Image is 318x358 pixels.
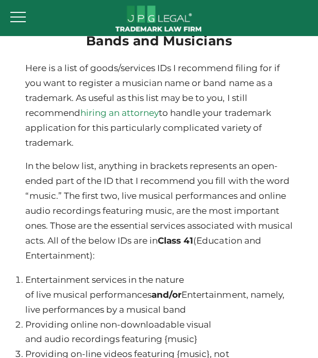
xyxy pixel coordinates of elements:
[107,3,211,33] img: JPG Legal
[152,289,181,299] strong: and/or
[25,20,292,48] h2: Recommended Goods/Services IDs for Bands and Musicians
[25,272,292,317] li: Entertainment services in the nature of live musical performances Entertainment, namely, live per...
[25,317,292,347] li: Providing online non-downloadable visual and audio recordings featuring {music}
[80,108,159,118] a: hiring an attorney
[25,61,292,150] p: Here is a list of goods/services IDs I recommend filing for if you want to register a musician na...
[158,235,193,246] strong: Class 41
[107,3,211,37] a: JPG Legal
[25,159,292,263] p: In the below list, anything in brackets represents an open-ended part of the ID that I recommend ...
